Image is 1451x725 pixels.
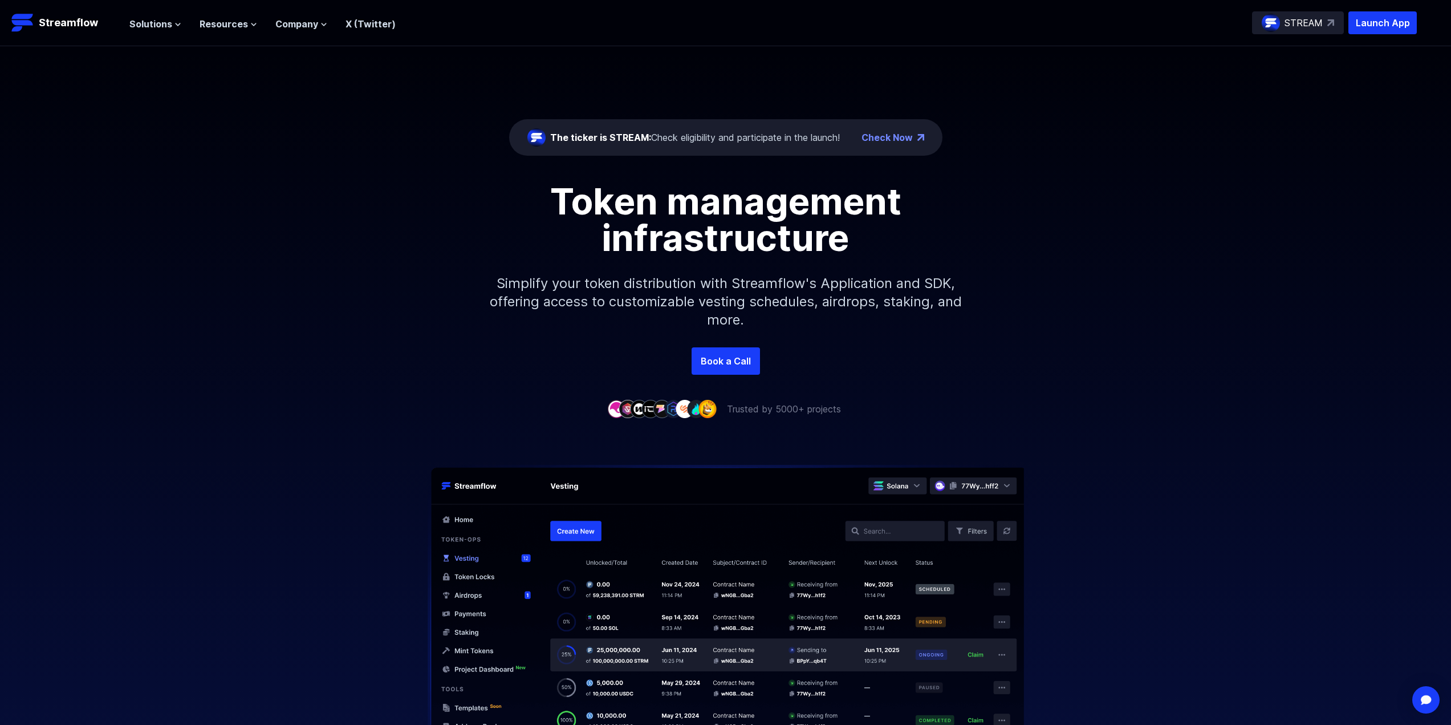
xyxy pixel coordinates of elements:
button: Company [275,17,327,31]
img: company-4 [641,400,660,418]
img: company-2 [619,400,637,418]
a: Book a Call [692,347,760,375]
button: Launch App [1348,11,1417,34]
a: Check Now [861,131,913,144]
img: company-7 [676,400,694,418]
span: Company [275,17,318,31]
img: streamflow-logo-circle.png [527,128,546,147]
img: Streamflow Logo [11,11,34,34]
button: Resources [200,17,257,31]
button: Solutions [129,17,181,31]
a: X (Twitter) [346,18,396,30]
a: Streamflow [11,11,118,34]
p: Streamflow [39,15,98,31]
span: Solutions [129,17,172,31]
img: company-1 [607,400,625,418]
img: company-8 [687,400,705,418]
img: company-5 [653,400,671,418]
p: STREAM [1285,16,1323,30]
img: top-right-arrow.png [917,134,924,141]
img: company-9 [698,400,717,418]
p: Simplify your token distribution with Streamflow's Application and SDK, offering access to custom... [481,256,971,347]
p: Trusted by 5000+ projects [727,402,841,416]
img: company-6 [664,400,682,418]
span: The ticker is STREAM: [550,132,651,143]
a: STREAM [1252,11,1344,34]
img: company-3 [630,400,648,418]
h1: Token management infrastructure [469,183,982,256]
img: streamflow-logo-circle.png [1262,14,1280,32]
div: Open Intercom Messenger [1412,686,1440,714]
span: Resources [200,17,248,31]
img: top-right-arrow.svg [1327,19,1334,26]
div: Check eligibility and participate in the launch! [550,131,840,144]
